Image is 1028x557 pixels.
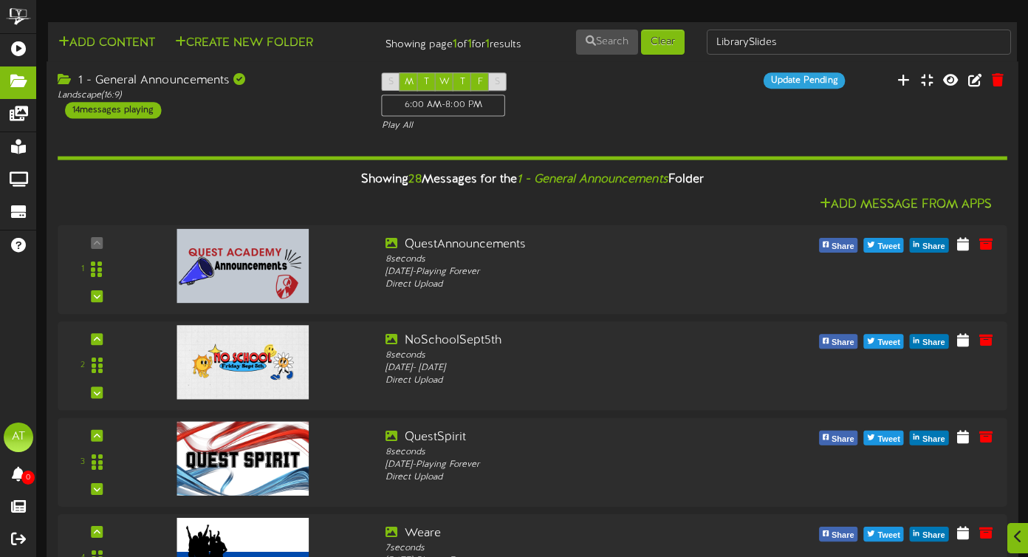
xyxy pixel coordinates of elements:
[385,362,759,375] div: [DATE] - [DATE]
[405,77,414,87] span: M
[478,77,483,87] span: F
[385,542,759,555] div: 7 seconds
[47,164,1018,196] div: Showing Messages for the Folder
[829,527,857,544] span: Share
[874,431,902,448] span: Tweet
[874,527,902,544] span: Tweet
[495,77,500,87] span: S
[919,239,948,255] span: Share
[829,335,857,352] span: Share
[874,335,902,352] span: Tweet
[864,527,904,541] button: Tweet
[764,72,845,89] div: Update Pending
[177,325,308,399] img: 9eabd93e-6bf6-40b1-a582-8980c6e81710.png
[919,527,948,544] span: Share
[385,266,759,278] div: [DATE] - Playing Forever
[382,120,684,133] div: Play All
[819,527,858,541] button: Share
[58,72,360,89] div: 1 - General Announcements
[171,34,318,52] button: Create New Folder
[382,95,506,116] div: 6:00 AM - 8:00 PM
[819,335,858,349] button: Share
[815,196,996,214] button: Add Message From Apps
[517,173,668,186] i: 1 - General Announcements
[467,38,472,51] strong: 1
[385,332,759,349] div: NoSchoolSept5th
[829,239,857,255] span: Share
[919,335,948,352] span: Share
[819,431,858,445] button: Share
[385,471,759,484] div: Direct Upload
[58,89,360,102] div: Landscape ( 16:9 )
[864,238,904,253] button: Tweet
[65,102,161,118] div: 14 messages playing
[385,253,759,266] div: 8 seconds
[819,238,858,253] button: Share
[641,30,685,55] button: Clear
[385,525,759,542] div: Weare
[829,431,857,448] span: Share
[910,431,949,445] button: Share
[910,335,949,349] button: Share
[910,238,949,253] button: Share
[385,446,759,459] div: 8 seconds
[707,30,1011,55] input: -- Search Folders by Name --
[424,77,429,87] span: T
[177,422,308,496] img: 79347c4c-0010-471f-ac4e-3665ea0ca7ba.png
[453,38,457,51] strong: 1
[385,236,759,253] div: QuestAnnouncements
[864,431,904,445] button: Tweet
[385,349,759,362] div: 8 seconds
[388,77,394,87] span: S
[408,173,421,186] span: 28
[385,375,759,388] div: Direct Upload
[385,459,759,471] div: [DATE] - Playing Forever
[874,239,902,255] span: Tweet
[54,34,160,52] button: Add Content
[864,335,904,349] button: Tweet
[485,38,490,51] strong: 1
[4,423,33,452] div: AT
[369,28,532,53] div: Showing page of for results
[177,229,308,303] img: 912db143-8a98-463e-bcb2-d8f164236be5.png
[385,429,759,446] div: QuestSpirit
[919,431,948,448] span: Share
[21,471,35,485] span: 0
[439,77,450,87] span: W
[460,77,465,87] span: T
[576,30,638,55] button: Search
[910,527,949,541] button: Share
[385,278,759,291] div: Direct Upload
